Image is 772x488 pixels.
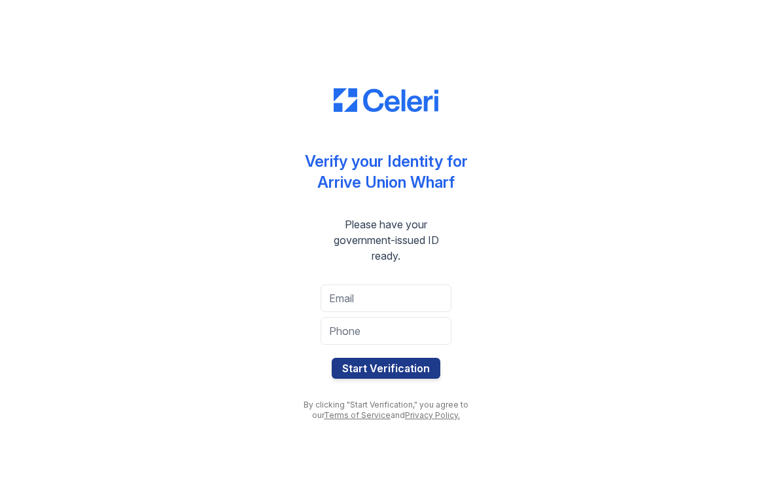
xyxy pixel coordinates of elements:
a: Privacy Policy. [405,410,460,420]
img: CE_Logo_Blue-a8612792a0a2168367f1c8372b55b34899dd931a85d93a1a3d3e32e68fde9ad4.png [334,88,438,112]
div: Verify your Identity for Arrive Union Wharf [305,151,468,193]
input: Email [321,285,451,312]
div: Please have your government-issued ID ready. [294,217,478,264]
a: Terms of Service [324,410,391,420]
button: Start Verification [332,358,440,379]
div: By clicking "Start Verification," you agree to our and [294,400,478,421]
input: Phone [321,317,451,345]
